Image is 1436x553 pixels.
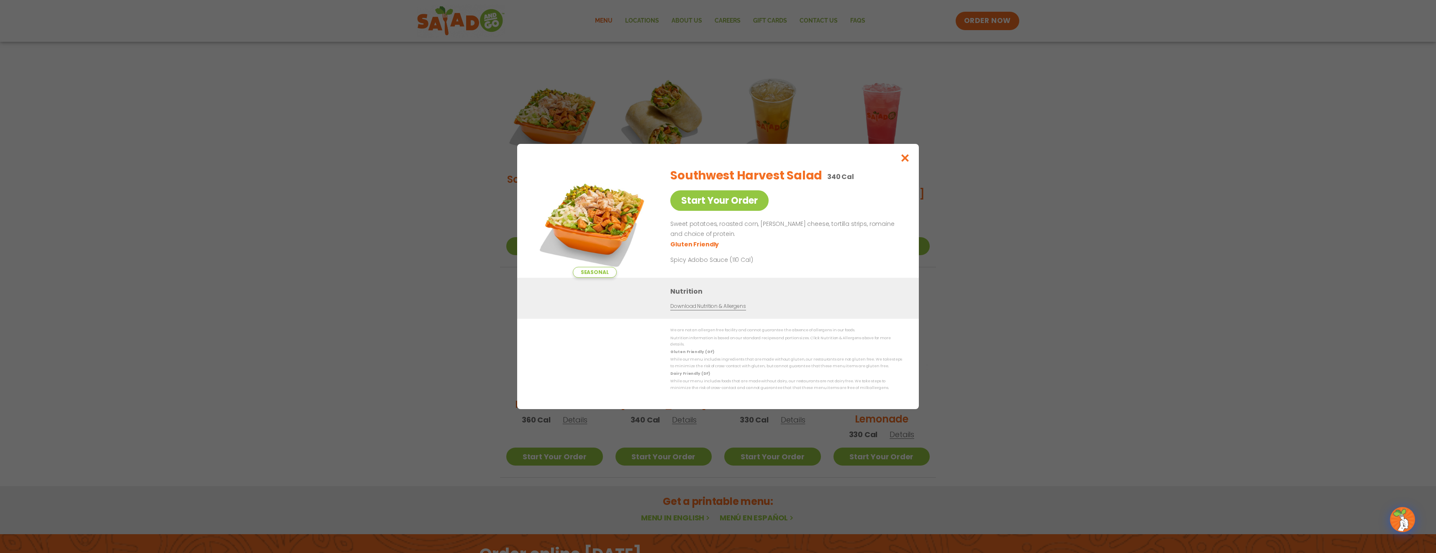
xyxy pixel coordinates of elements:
span: Seasonal [573,267,617,278]
p: Sweet potatoes, roasted corn, [PERSON_NAME] cheese, tortilla strips, romaine and choice of protein. [670,219,899,239]
button: Close modal [892,144,919,172]
h2: Southwest Harvest Salad [670,167,822,184]
img: Featured product photo for Southwest Harvest Salad [536,161,653,278]
img: wpChatIcon [1391,508,1414,531]
h3: Nutrition [670,286,906,297]
a: Start Your Order [670,190,769,211]
p: While our menu includes ingredients that are made without gluten, our restaurants are not gluten ... [670,356,902,369]
a: Download Nutrition & Allergens [670,302,746,310]
p: 340 Cal [827,172,854,182]
p: Spicy Adobo Sauce (110 Cal) [670,256,825,264]
p: While our menu includes foods that are made without dairy, our restaurants are not dairy free. We... [670,378,902,391]
p: Nutrition information is based on our standard recipes and portion sizes. Click Nutrition & Aller... [670,335,902,348]
strong: Dairy Friendly (DF) [670,371,710,376]
li: Gluten Friendly [670,240,720,249]
p: We are not an allergen free facility and cannot guarantee the absence of allergens in our foods. [670,327,902,333]
strong: Gluten Friendly (GF) [670,349,714,354]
